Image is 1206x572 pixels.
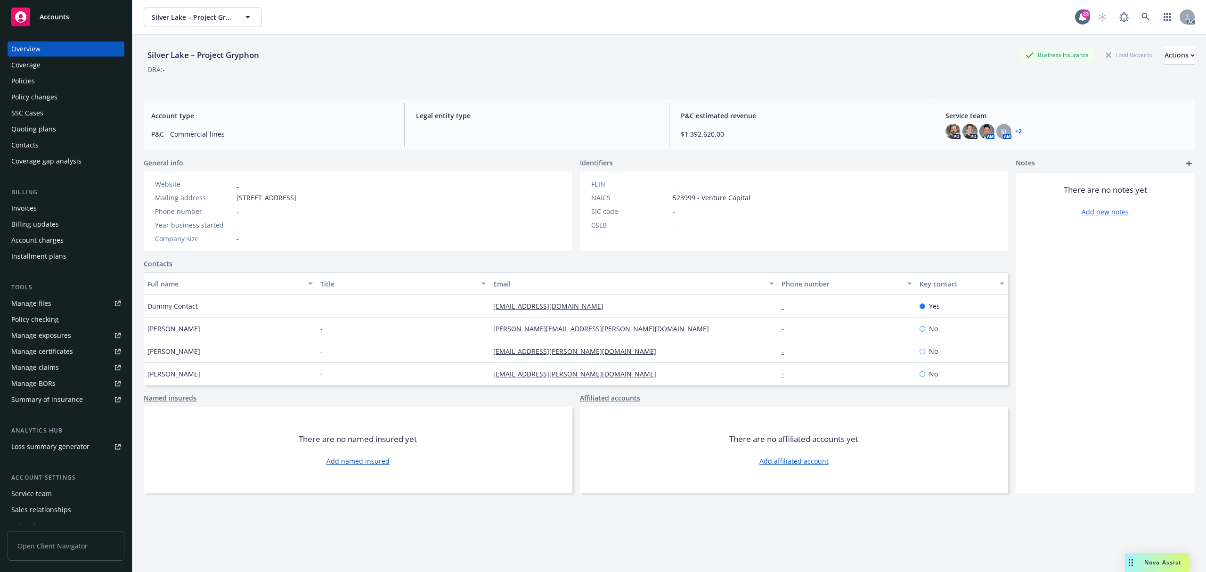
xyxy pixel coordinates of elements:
a: - [782,302,791,311]
span: Nova Assist [1144,558,1182,566]
a: add [1183,158,1195,169]
div: Service team [11,486,52,501]
button: Actions [1165,46,1195,65]
span: 523999 - Venture Capital [673,193,750,203]
span: Notes [1016,158,1035,169]
span: [PERSON_NAME] [147,324,200,334]
div: SIC code [591,206,669,216]
div: Manage claims [11,360,59,375]
span: There are no named insured yet [299,433,417,445]
span: - [320,369,323,379]
div: 23 [1082,9,1090,18]
span: [PERSON_NAME] [147,369,200,379]
span: - [320,301,323,311]
button: Silver Lake – Project Gryphon [144,8,261,26]
a: [EMAIL_ADDRESS][PERSON_NAME][DOMAIN_NAME] [493,369,664,378]
div: Title [320,279,475,289]
div: Related accounts [11,518,65,533]
div: Actions [1165,46,1195,64]
span: No [929,346,938,356]
a: Policies [8,74,124,89]
div: DBA: - [147,65,165,74]
a: Add affiliated account [759,456,829,466]
a: Related accounts [8,518,124,533]
div: NAICS [591,193,669,203]
a: Coverage [8,57,124,73]
div: Silver Lake – Project Gryphon [144,49,263,61]
span: No [929,324,938,334]
div: FEIN [591,179,669,189]
a: Add named insured [326,456,390,466]
span: [PERSON_NAME] [147,346,200,356]
a: Policy changes [8,90,124,105]
a: Named insureds [144,393,196,403]
span: Silver Lake – Project Gryphon [152,12,233,22]
span: Identifiers [580,158,613,168]
a: Invoices [8,201,124,216]
div: Installment plans [11,249,66,264]
span: There are no affiliated accounts yet [729,433,858,445]
a: - [782,369,791,378]
div: Manage BORs [11,376,56,391]
a: Manage exposures [8,328,124,343]
div: Mailing address [155,193,233,203]
span: Accounts [40,13,69,21]
a: Account charges [8,233,124,248]
a: [PERSON_NAME][EMAIL_ADDRESS][PERSON_NAME][DOMAIN_NAME] [493,324,717,333]
div: Policy changes [11,90,57,105]
div: Coverage [11,57,41,73]
div: Total Rewards [1101,49,1157,61]
div: Coverage gap analysis [11,154,81,169]
a: Quoting plans [8,122,124,137]
a: Service team [8,486,124,501]
a: Contacts [144,259,172,269]
a: Add new notes [1082,207,1129,217]
a: Accounts [8,4,124,30]
span: General info [144,158,183,168]
a: Billing updates [8,217,124,232]
img: photo [962,124,978,139]
div: Account charges [11,233,64,248]
div: Policy checking [11,312,59,327]
div: Quoting plans [11,122,56,137]
span: - [416,129,658,139]
div: Business Insurance [1021,49,1093,61]
a: Start snowing [1093,8,1112,26]
a: - [236,180,239,188]
span: - [320,346,323,356]
button: Title [317,272,489,295]
a: Manage BORs [8,376,124,391]
span: - [673,206,675,216]
a: Affiliated accounts [580,393,640,403]
a: Loss summary generator [8,439,124,454]
span: - [236,206,239,216]
a: Switch app [1158,8,1177,26]
a: Policy checking [8,312,124,327]
div: Billing updates [11,217,59,232]
div: Company size [155,234,233,244]
span: [STREET_ADDRESS] [236,193,296,203]
a: Sales relationships [8,502,124,517]
span: P&C estimated revenue [681,111,922,121]
a: Installment plans [8,249,124,264]
button: Email [489,272,778,295]
div: Policies [11,74,35,89]
div: Manage files [11,296,51,311]
img: photo [945,124,961,139]
button: Phone number [778,272,916,295]
a: SSC Cases [8,106,124,121]
a: [EMAIL_ADDRESS][DOMAIN_NAME] [493,302,611,311]
a: - [782,324,791,333]
div: Analytics hub [8,426,124,435]
span: - [673,179,675,189]
a: Summary of insurance [8,392,124,407]
a: Coverage gap analysis [8,154,124,169]
div: Contacts [11,138,39,153]
div: Phone number [155,206,233,216]
span: Legal entity type [416,111,658,121]
a: Manage claims [8,360,124,375]
span: - [236,234,239,244]
img: photo [979,124,994,139]
span: There are no notes yet [1064,184,1147,196]
a: Manage certificates [8,344,124,359]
